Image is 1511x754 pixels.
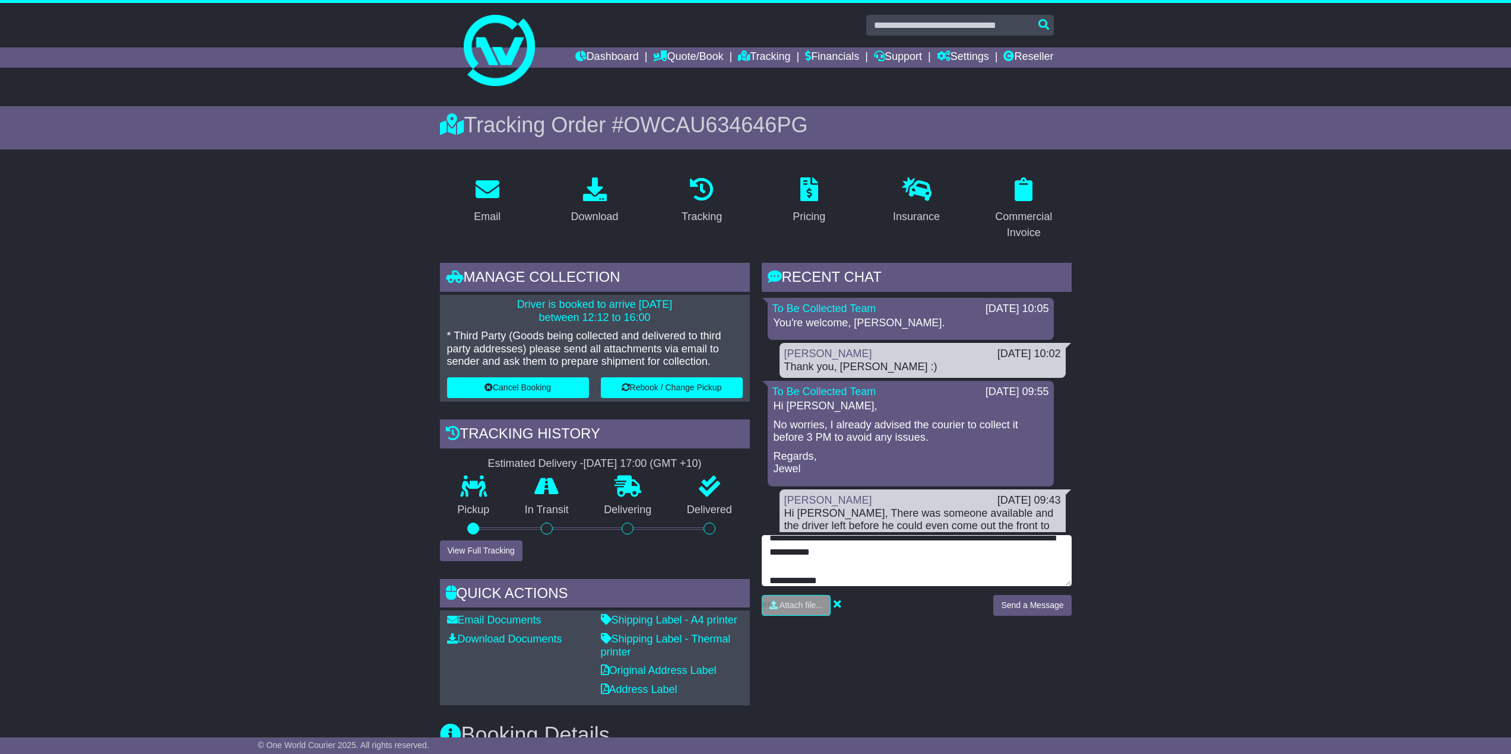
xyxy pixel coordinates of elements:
[774,317,1048,330] p: You're welcome, [PERSON_NAME].
[447,298,743,324] p: Driver is booked to arrive [DATE] between 12:12 to 16:00
[772,386,876,397] a: To Be Collected Team
[1003,47,1053,68] a: Reseller
[738,47,790,68] a: Tracking
[997,348,1061,361] div: [DATE] 10:02
[601,614,737,626] a: Shipping Label - A4 printer
[762,263,1072,295] div: RECENT CHAT
[575,47,639,68] a: Dashboard
[986,386,1049,399] div: [DATE] 09:55
[785,173,833,229] a: Pricing
[997,494,1061,507] div: [DATE] 09:43
[774,400,1048,413] p: Hi [PERSON_NAME],
[258,740,429,750] span: © One World Courier 2025. All rights reserved.
[993,595,1071,616] button: Send a Message
[601,664,717,676] a: Original Address Label
[447,614,541,626] a: Email Documents
[984,209,1064,241] div: Commercial Invoice
[885,173,948,229] a: Insurance
[774,450,1048,476] p: Regards, Jewel
[440,263,750,295] div: Manage collection
[623,113,807,137] span: OWCAU634646PG
[784,361,1061,374] div: Thank you, [PERSON_NAME] :)
[563,173,626,229] a: Download
[447,633,562,645] a: Download Documents
[601,633,731,658] a: Shipping Label - Thermal printer
[571,209,618,225] div: Download
[440,579,750,611] div: Quick Actions
[986,303,1049,316] div: [DATE] 10:05
[440,540,522,561] button: View Full Tracking
[774,419,1048,444] p: No worries, I already advised the courier to collect it before 3 PM to avoid any issues.
[440,723,1072,747] h3: Booking Details
[772,303,876,314] a: To Be Collected Team
[793,209,825,225] div: Pricing
[447,377,589,398] button: Cancel Booking
[440,457,750,470] div: Estimated Delivery -
[466,173,508,229] a: Email
[784,507,1061,571] div: Hi [PERSON_NAME], There was someone available and the driver left before he could even come out t...
[447,330,743,368] p: * Third Party (Goods being collected and delivered to third party addresses) please send all atta...
[601,377,743,398] button: Rebook / Change Pickup
[474,209,501,225] div: Email
[584,457,702,470] div: [DATE] 17:00 (GMT +10)
[653,47,723,68] a: Quote/Book
[507,504,587,517] p: In Transit
[976,173,1072,245] a: Commercial Invoice
[874,47,922,68] a: Support
[937,47,989,68] a: Settings
[805,47,859,68] a: Financials
[440,419,750,451] div: Tracking history
[601,683,677,695] a: Address Label
[784,348,872,359] a: [PERSON_NAME]
[674,173,730,229] a: Tracking
[440,112,1072,138] div: Tracking Order #
[587,504,670,517] p: Delivering
[893,209,940,225] div: Insurance
[669,504,750,517] p: Delivered
[784,494,872,506] a: [PERSON_NAME]
[440,504,508,517] p: Pickup
[682,209,722,225] div: Tracking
